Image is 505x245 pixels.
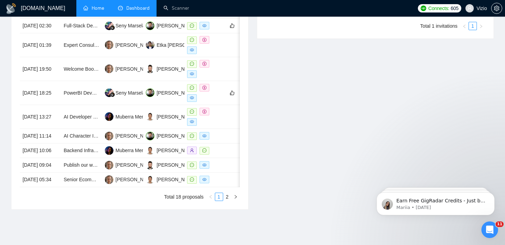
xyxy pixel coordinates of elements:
[61,158,102,173] td: Publish our website on apple news
[190,38,194,42] span: message
[460,22,469,30] button: left
[202,86,207,90] span: dollar
[64,177,199,182] a: Senior Ecommerce CRO Designer for Premium Product Pages
[105,133,155,138] a: SK[PERSON_NAME]
[105,176,155,182] a: SK[PERSON_NAME]
[190,163,194,167] span: message
[20,19,61,33] td: [DATE] 02:30
[202,110,207,114] span: dollar
[202,24,207,28] span: eye
[146,90,196,95] a: OG[PERSON_NAME]
[190,96,194,100] span: eye
[491,6,502,11] a: setting
[190,134,194,138] span: message
[164,193,204,201] li: Total 18 proposals
[146,147,196,153] a: BC[PERSON_NAME]
[202,148,207,152] span: message
[230,23,235,28] span: like
[20,81,61,105] td: [DATE] 18:25
[146,41,154,49] img: ES
[20,129,61,143] td: [DATE] 11:14
[157,147,196,154] div: [PERSON_NAME]
[460,22,469,30] li: Previous Page
[105,161,113,169] img: SK
[146,23,196,28] a: OG[PERSON_NAME]
[146,162,196,167] a: MC[PERSON_NAME]
[428,5,449,12] span: Connects:
[116,132,155,140] div: [PERSON_NAME]
[105,64,113,73] img: SK
[61,105,102,129] td: AI Developer Needed for Genesys Cloud Outbound Calls Solution
[105,112,113,121] img: MM
[232,193,240,201] li: Next Page
[190,110,194,114] span: message
[202,134,207,138] span: eye
[105,175,113,184] img: SK
[20,33,61,57] td: [DATE] 01:39
[202,62,207,66] span: dollar
[207,193,215,201] li: Previous Page
[157,22,196,29] div: [PERSON_NAME]
[20,143,61,158] td: [DATE] 10:06
[83,5,104,11] a: homeHome
[146,21,154,30] img: OG
[118,6,123,10] span: dashboard
[126,5,150,11] span: Dashboard
[20,57,61,81] td: [DATE] 19:50
[481,221,498,238] iframe: Intercom live chat
[146,64,154,73] img: MC
[202,38,207,42] span: dollar
[61,81,102,105] td: PowerBI Developer (Snowflake)
[105,147,153,153] a: MMMuberra Mertturk
[61,57,102,81] td: Welcome Book Generator for Short-Term Rentals app
[190,177,194,182] span: message
[6,3,17,14] img: logo
[116,41,155,49] div: [PERSON_NAME]
[207,193,215,201] button: left
[61,19,102,33] td: Full-Stack Developer for Automation & Inventory Dashboard
[61,129,102,143] td: AI Character Image and Video Generation from Couple's Photos
[20,158,61,173] td: [DATE] 09:04
[64,42,191,48] a: Expert Consultant for UK R&D Tax Credit Claim Application
[491,3,502,14] button: setting
[64,162,138,168] a: Publish our website on apple news
[469,22,477,30] li: 1
[157,161,196,169] div: [PERSON_NAME]
[467,6,472,11] span: user
[190,148,194,152] span: user-add
[116,89,145,97] div: Seny Marsela
[146,88,154,97] img: OG
[224,193,231,201] a: 2
[146,112,154,121] img: BC
[116,22,145,29] div: Seny Marsela
[366,178,505,226] iframe: Intercom notifications message
[238,89,247,97] button: dislike
[146,176,196,182] a: BC[PERSON_NAME]
[64,133,202,139] a: AI Character Image and Video Generation from Couple's Photos
[190,86,194,90] span: message
[157,132,196,140] div: [PERSON_NAME]
[215,193,223,201] a: 1
[157,65,196,73] div: [PERSON_NAME]
[64,114,205,120] a: AI Developer Needed for Genesys Cloud Outbound Calls Solution
[146,161,154,169] img: MC
[105,41,113,49] img: SK
[232,193,240,201] button: right
[477,22,485,30] button: right
[61,173,102,187] td: Senior Ecommerce CRO Designer for Premium Product Pages
[477,22,485,30] li: Next Page
[228,21,236,30] button: like
[146,146,154,155] img: BC
[190,48,194,52] span: eye
[228,89,236,97] button: like
[64,90,132,96] a: PowerBI Developer (Snowflake)
[496,221,504,227] span: 11
[116,65,155,73] div: [PERSON_NAME]
[116,147,153,154] div: Muberra Mertturk
[116,176,155,183] div: [PERSON_NAME]
[146,175,154,184] img: BC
